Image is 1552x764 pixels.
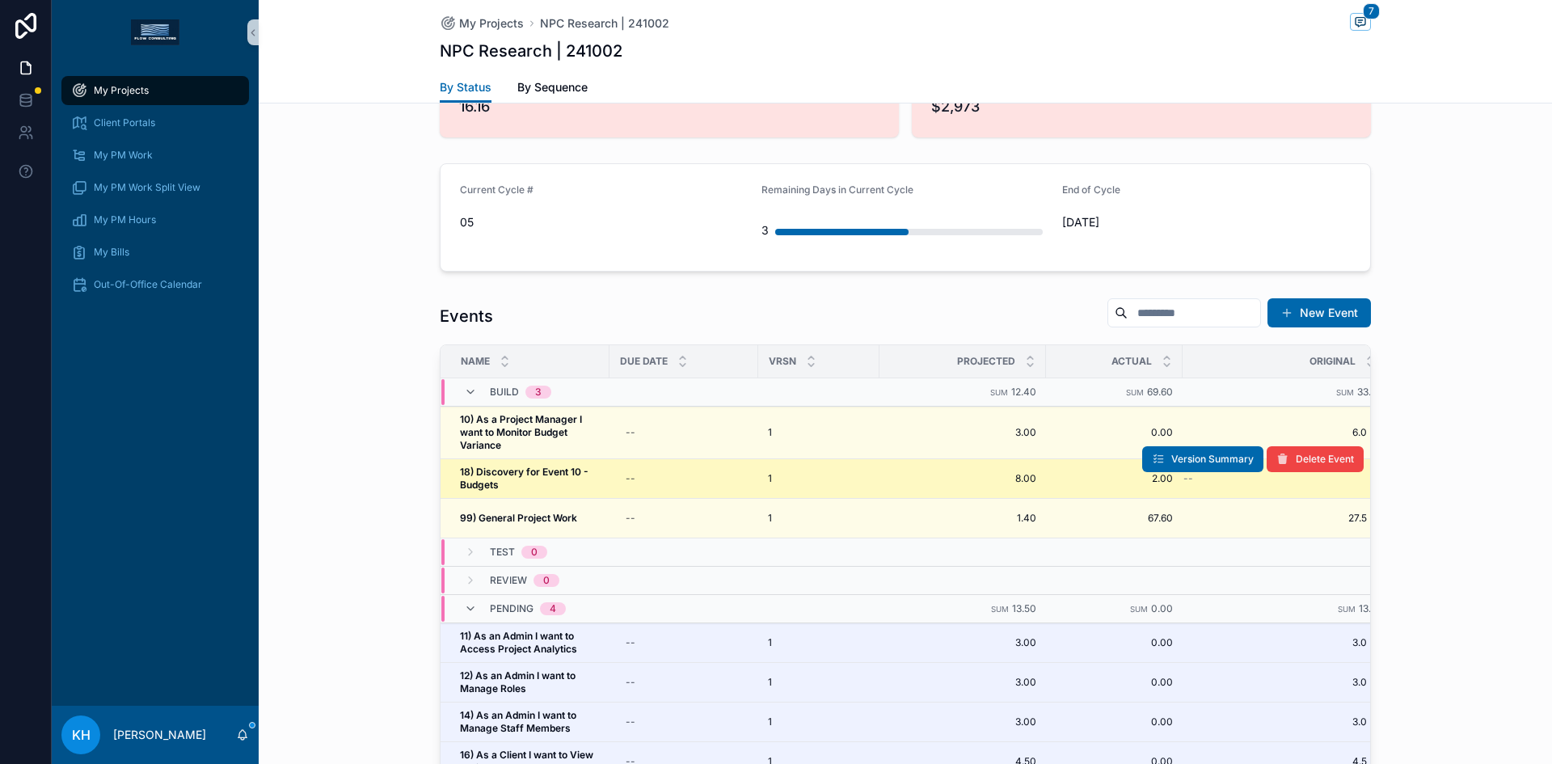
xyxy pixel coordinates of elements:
div: -- [626,472,635,485]
div: -- [626,426,635,439]
small: Sum [1336,388,1354,397]
button: Delete Event [1267,446,1364,472]
h1: Events [440,305,493,327]
a: -- [619,420,749,445]
span: 05 [460,214,749,230]
small: Sum [1130,605,1148,614]
small: Sum [990,388,1008,397]
a: My Bills [61,238,249,267]
a: Out-Of-Office Calendar [61,270,249,299]
a: 3.0 [1183,715,1367,728]
a: 14) As an Admin I want to Manage Staff Members [460,709,600,735]
span: End of Cycle [1062,184,1120,196]
a: 0.00 [1056,676,1173,689]
span: 2.00 [1056,472,1173,485]
span: 27.5 [1183,512,1367,525]
a: 0.00 [1056,636,1173,649]
strong: 10) As a Project Manager I want to Monitor Budget Variance [460,413,584,451]
span: 8.00 [889,472,1036,485]
div: -- [626,636,635,649]
a: -- [619,630,749,656]
span: 3.0 [1183,636,1367,649]
span: Out-Of-Office Calendar [94,278,202,291]
a: 1 [768,715,870,728]
a: -- [1183,472,1367,485]
span: Review [490,574,527,587]
span: [DATE] [1062,214,1351,230]
div: -- [626,715,635,728]
span: 1 [768,715,772,728]
a: My Projects [61,76,249,105]
strong: 18) Discovery for Event 10 - Budgets [460,466,591,491]
span: Client Portals [94,116,155,129]
span: 0.00 [1151,602,1173,614]
span: 6.0 [1183,426,1367,439]
span: 1 [768,676,772,689]
a: 3.0 [1183,676,1367,689]
span: Remaining Days in Current Cycle [761,184,913,196]
span: $2,973 [931,95,1352,118]
span: Pending [490,602,533,615]
div: -- [626,512,635,525]
a: 0.00 [1056,715,1173,728]
a: -- [619,466,749,492]
p: [PERSON_NAME] [113,727,206,743]
a: 11) As an Admin I want to Access Project Analytics [460,630,600,656]
span: Delete Event [1296,453,1354,466]
a: 1.40 [889,512,1036,525]
span: 67.60 [1056,512,1173,525]
a: 3.00 [889,715,1036,728]
a: Client Portals [61,108,249,137]
span: 7 [1363,3,1380,19]
span: Due Date [620,355,668,368]
a: 3.00 [889,426,1036,439]
strong: 11) As an Admin I want to Access Project Analytics [460,630,577,655]
a: By Status [440,73,491,103]
span: Original [1309,355,1356,368]
span: 13.50 [1012,602,1036,614]
span: Name [461,355,490,368]
span: Test [490,546,515,559]
a: My PM Work [61,141,249,170]
span: Version Summary [1171,453,1254,466]
span: 12.40 [1011,386,1036,398]
span: KH [72,725,91,745]
button: New Event [1267,298,1371,327]
span: My PM Work [94,149,153,162]
a: 1 [768,472,870,485]
span: VRSN [769,355,796,368]
span: My PM Work Split View [94,181,200,194]
span: Projected [957,355,1015,368]
div: 3 [761,214,769,247]
a: My Projects [440,15,524,32]
span: 3.00 [889,676,1036,689]
span: Current Cycle # [460,184,533,196]
span: 13.5 [1359,602,1377,614]
strong: 12) As an Admin I want to Manage Roles [460,669,578,694]
small: Sum [1338,605,1356,614]
a: 3.00 [889,636,1036,649]
a: 1 [768,636,870,649]
span: 33.5 [1357,386,1377,398]
small: Sum [991,605,1009,614]
a: -- [619,669,749,695]
span: My Projects [94,84,149,97]
span: My Projects [459,15,524,32]
a: 18) Discovery for Event 10 - Budgets [460,466,600,492]
a: 12) As an Admin I want to Manage Roles [460,669,600,695]
a: By Sequence [517,73,588,105]
button: Version Summary [1142,446,1263,472]
span: 1 [768,426,772,439]
span: 16.16 [459,95,879,118]
a: 0.00 [1056,426,1173,439]
span: 69.60 [1147,386,1173,398]
a: My PM Work Split View [61,173,249,202]
div: scrollable content [52,65,259,320]
strong: 99) General Project Work [460,512,577,524]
